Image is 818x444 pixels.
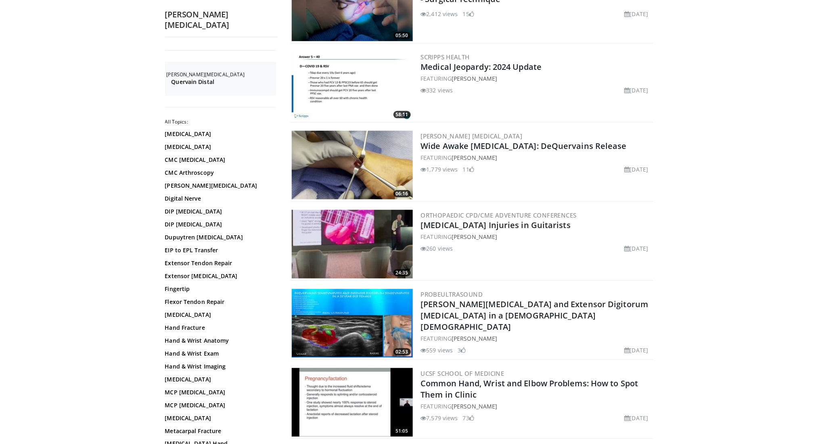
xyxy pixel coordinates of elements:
a: Quervain Distal [172,78,274,86]
a: [MEDICAL_DATA] [165,375,274,383]
div: FEATURING [421,74,652,83]
a: Flexor Tendon Repair [165,298,274,306]
a: CMC Arthroscopy [165,169,274,177]
a: 58:11 [292,52,413,120]
a: [MEDICAL_DATA] [165,130,274,138]
a: DIP [MEDICAL_DATA] [165,220,274,228]
a: [PERSON_NAME] [452,154,497,161]
div: FEATURING [421,334,652,343]
li: 2,412 views [421,10,458,18]
a: Orthopaedic CPD/CME Adventure Conferences [421,211,577,219]
li: 332 views [421,86,453,94]
div: FEATURING [421,232,652,241]
a: CMC [MEDICAL_DATA] [165,156,274,164]
a: EIP to EPL Transfer [165,246,274,254]
a: Metacarpal Fracture [165,427,274,435]
img: c64e8941-e4b5-408f-aa24-1c2ce6f4242a.300x170_q85_crop-smart_upscale.jpg [292,210,413,279]
div: FEATURING [421,153,652,162]
a: Extensor [MEDICAL_DATA] [165,272,274,280]
a: [MEDICAL_DATA] [165,414,274,422]
a: [PERSON_NAME] [452,335,497,342]
a: 51:05 [292,368,413,437]
li: [DATE] [625,244,649,253]
a: DIP [MEDICAL_DATA] [165,207,274,216]
a: UCSF School of Medicine [421,369,504,377]
a: Wide Awake [MEDICAL_DATA]: DeQuervains Release [421,140,627,151]
a: [PERSON_NAME][MEDICAL_DATA] [165,182,274,190]
li: [DATE] [625,165,649,174]
span: 58:11 [393,111,411,118]
a: 24:35 [292,210,413,279]
a: [PERSON_NAME] [452,75,497,82]
img: e908cbb2-0c70-4e05-bacf-85aec0253cf7.300x170_q85_crop-smart_upscale.jpg [292,289,413,358]
a: Probeultrasound [421,290,483,298]
a: [MEDICAL_DATA] [165,311,274,319]
li: 7,579 views [421,414,458,422]
li: [DATE] [625,10,649,18]
a: MCP [MEDICAL_DATA] [165,401,274,409]
li: [DATE] [625,86,649,94]
a: Hand & Wrist Anatomy [165,337,274,345]
li: 11 [463,165,474,174]
div: FEATURING [421,402,652,410]
li: 260 views [421,244,453,253]
li: 559 views [421,346,453,354]
img: 9b677bf9-b3b2-497b-b582-0cf95df7e577.300x170_q85_crop-smart_upscale.jpg [292,131,413,199]
h2: [PERSON_NAME][MEDICAL_DATA] [167,71,276,78]
li: 15 [463,10,474,18]
a: Digital Nerve [165,195,274,203]
h2: [PERSON_NAME][MEDICAL_DATA] [165,9,278,30]
li: 3 [458,346,466,354]
a: [PERSON_NAME] [452,233,497,241]
a: 06:16 [292,131,413,199]
a: Hand & Wrist Imaging [165,362,274,371]
a: Medical Jeopardy: 2024 Update [421,61,542,72]
span: 02:53 [393,348,411,356]
a: [MEDICAL_DATA] Injuries in Guitarists [421,220,571,230]
li: [DATE] [625,414,649,422]
img: 8a80b912-e7da-4adf-b05d-424f1ac09a1c.300x170_q85_crop-smart_upscale.jpg [292,368,413,437]
a: [PERSON_NAME] [MEDICAL_DATA] [421,132,523,140]
a: [PERSON_NAME] [452,402,497,410]
a: Fingertip [165,285,274,293]
a: MCP [MEDICAL_DATA] [165,388,274,396]
span: 06:16 [393,190,411,197]
a: [PERSON_NAME][MEDICAL_DATA] and Extensor Digitorum [MEDICAL_DATA] in a [DEMOGRAPHIC_DATA] [DEMOGR... [421,299,649,332]
a: Hand & Wrist Exam [165,350,274,358]
a: Common Hand, Wrist and Elbow Problems: How to Spot Them in Clinic [421,378,638,400]
a: Dupuytren [MEDICAL_DATA] [165,233,274,241]
li: [DATE] [625,346,649,354]
li: 1,779 views [421,165,458,174]
h2: All Topics: [165,119,276,125]
a: Scripps Health [421,53,470,61]
span: 24:35 [393,269,411,276]
a: Extensor Tendon Repair [165,259,274,267]
a: Hand Fracture [165,324,274,332]
img: be67f35d-7ce6-4fc5-83ac-40021eb8f1fb.300x170_q85_crop-smart_upscale.jpg [292,52,413,120]
span: 51:05 [393,427,411,435]
a: 02:53 [292,289,413,358]
span: 05:50 [393,32,411,39]
li: 73 [463,414,474,422]
a: [MEDICAL_DATA] [165,143,274,151]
